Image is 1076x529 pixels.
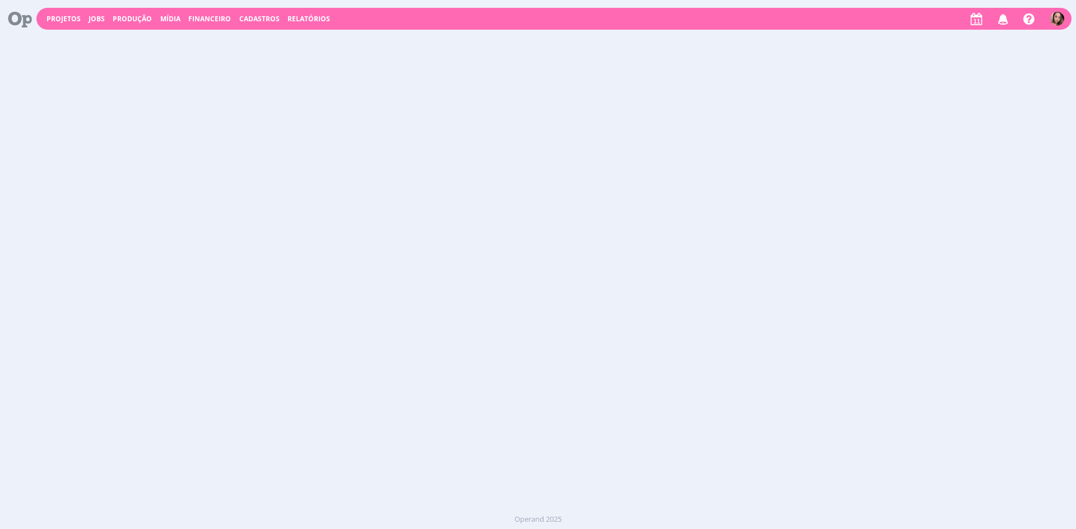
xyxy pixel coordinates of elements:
[89,14,105,24] a: Jobs
[113,14,152,24] a: Produção
[157,15,184,24] button: Mídia
[109,15,155,24] button: Produção
[287,14,330,24] a: Relatórios
[188,14,231,24] a: Financeiro
[47,14,81,24] a: Projetos
[236,15,283,24] button: Cadastros
[160,14,180,24] a: Mídia
[1050,12,1064,26] img: T
[239,14,280,24] span: Cadastros
[284,15,333,24] button: Relatórios
[85,15,108,24] button: Jobs
[185,15,234,24] button: Financeiro
[1050,9,1065,29] button: T
[43,15,84,24] button: Projetos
